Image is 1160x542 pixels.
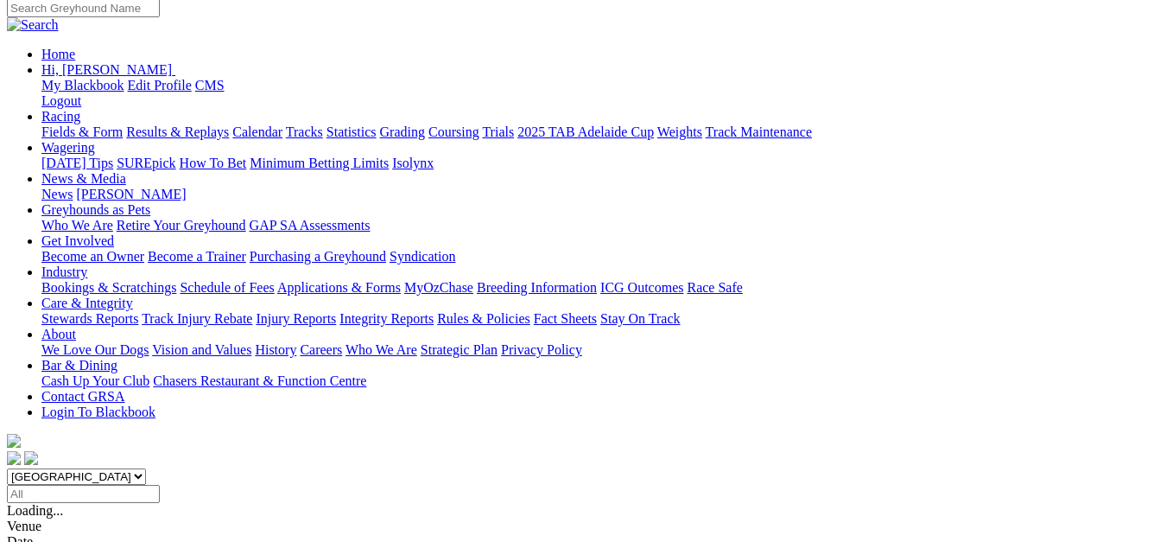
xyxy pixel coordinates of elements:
[250,156,389,170] a: Minimum Betting Limits
[41,124,123,139] a: Fields & Form
[41,109,80,124] a: Racing
[345,342,417,357] a: Who We Are
[404,280,473,295] a: MyOzChase
[41,171,126,186] a: News & Media
[41,249,1153,265] div: Get Involved
[41,218,113,233] a: Who We Are
[326,124,377,139] a: Statistics
[687,280,742,295] a: Race Safe
[41,202,150,217] a: Greyhounds as Pets
[41,218,1153,233] div: Greyhounds as Pets
[41,156,1153,171] div: Wagering
[600,280,683,295] a: ICG Outcomes
[657,124,702,139] a: Weights
[7,519,1153,534] div: Venue
[7,503,63,518] span: Loading...
[7,451,21,465] img: facebook.svg
[41,342,149,357] a: We Love Our Dogs
[41,62,175,77] a: Hi, [PERSON_NAME]
[421,342,498,357] a: Strategic Plan
[256,311,336,326] a: Injury Reports
[286,124,323,139] a: Tracks
[128,78,192,92] a: Edit Profile
[339,311,434,326] a: Integrity Reports
[195,78,225,92] a: CMS
[232,124,282,139] a: Calendar
[180,156,247,170] a: How To Bet
[76,187,186,201] a: [PERSON_NAME]
[7,485,160,503] input: Select date
[41,389,124,404] a: Contact GRSA
[300,342,342,357] a: Careers
[41,280,1153,296] div: Industry
[41,93,81,108] a: Logout
[41,280,176,295] a: Bookings & Scratchings
[117,156,175,170] a: SUREpick
[180,280,274,295] a: Schedule of Fees
[126,124,229,139] a: Results & Replays
[600,311,680,326] a: Stay On Track
[477,280,597,295] a: Breeding Information
[41,311,1153,327] div: Care & Integrity
[501,342,582,357] a: Privacy Policy
[517,124,654,139] a: 2025 TAB Adelaide Cup
[142,311,252,326] a: Track Injury Rebate
[41,47,75,61] a: Home
[41,311,138,326] a: Stewards Reports
[277,280,401,295] a: Applications & Forms
[7,17,59,33] img: Search
[482,124,514,139] a: Trials
[534,311,597,326] a: Fact Sheets
[41,358,117,373] a: Bar & Dining
[41,187,1153,202] div: News & Media
[41,233,114,248] a: Get Involved
[148,249,246,264] a: Become a Trainer
[250,218,371,233] a: GAP SA Assessments
[41,405,155,419] a: Login To Blackbook
[41,124,1153,140] div: Racing
[41,265,87,279] a: Industry
[117,218,246,233] a: Retire Your Greyhound
[392,156,434,170] a: Isolynx
[7,434,21,448] img: logo-grsa-white.png
[250,249,386,264] a: Purchasing a Greyhound
[41,156,113,170] a: [DATE] Tips
[390,249,455,264] a: Syndication
[437,311,530,326] a: Rules & Policies
[41,249,144,264] a: Become an Owner
[380,124,425,139] a: Grading
[152,342,251,357] a: Vision and Values
[41,78,124,92] a: My Blackbook
[41,140,95,155] a: Wagering
[41,373,149,388] a: Cash Up Your Club
[41,187,73,201] a: News
[41,296,133,310] a: Care & Integrity
[24,451,38,465] img: twitter.svg
[428,124,479,139] a: Coursing
[706,124,812,139] a: Track Maintenance
[153,373,366,388] a: Chasers Restaurant & Function Centre
[41,62,172,77] span: Hi, [PERSON_NAME]
[41,342,1153,358] div: About
[41,373,1153,389] div: Bar & Dining
[41,327,76,341] a: About
[255,342,296,357] a: History
[41,78,1153,109] div: Hi, [PERSON_NAME]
